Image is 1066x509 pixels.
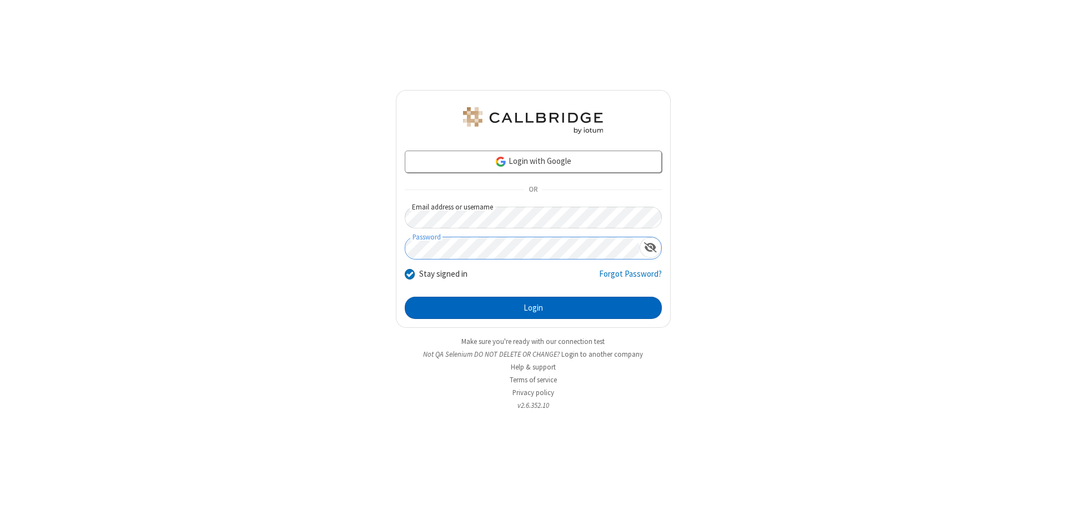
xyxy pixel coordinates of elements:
input: Email address or username [405,207,662,228]
button: Login to another company [561,349,643,360]
input: Password [405,237,640,259]
span: OR [524,182,542,198]
a: Help & support [511,362,556,372]
img: google-icon.png [495,156,507,168]
li: v2.6.352.10 [396,400,671,411]
a: Terms of service [510,375,557,385]
label: Stay signed in [419,268,467,281]
a: Privacy policy [512,388,554,397]
a: Forgot Password? [599,268,662,289]
a: Make sure you're ready with our connection test [461,337,605,346]
div: Show password [640,237,661,258]
a: Login with Google [405,151,662,173]
button: Login [405,297,662,319]
img: QA Selenium DO NOT DELETE OR CHANGE [461,107,605,134]
li: Not QA Selenium DO NOT DELETE OR CHANGE? [396,349,671,360]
